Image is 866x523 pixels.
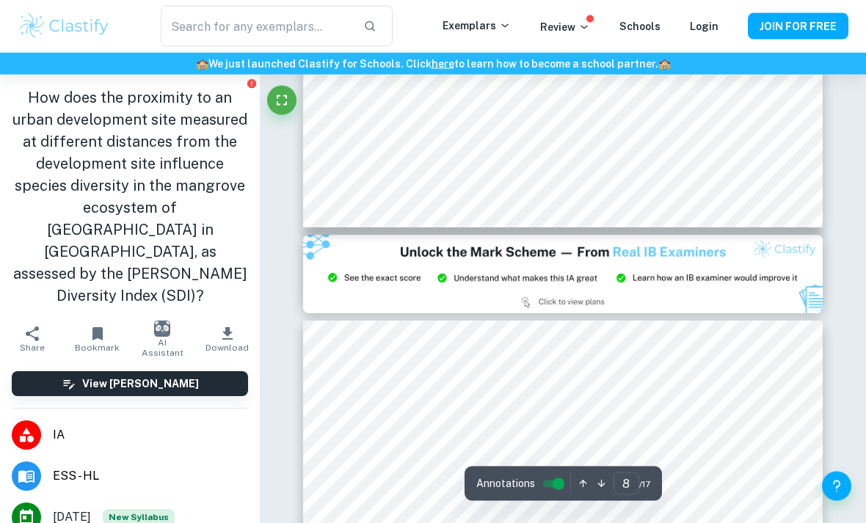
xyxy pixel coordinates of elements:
span: 🏫 [658,58,671,70]
a: Login [690,21,718,32]
a: Schools [619,21,661,32]
img: AI Assistant [154,321,170,337]
span: / 17 [639,478,650,491]
a: here [432,58,454,70]
button: Fullscreen [267,86,296,115]
span: Share [20,343,45,353]
span: AI Assistant [139,337,186,358]
span: ESS - HL [53,467,248,485]
span: Bookmark [75,343,120,353]
span: Download [205,343,249,353]
button: Download [195,318,261,359]
h6: View [PERSON_NAME] [82,376,199,392]
button: Report issue [246,78,257,89]
h6: We just launched Clastify for Schools. Click to learn how to become a school partner. [3,56,863,72]
span: Annotations [476,476,535,491]
button: JOIN FOR FREE [748,13,848,40]
button: View [PERSON_NAME] [12,371,248,396]
button: AI Assistant [130,318,195,359]
img: Clastify logo [18,12,111,41]
p: Exemplars [443,18,511,34]
button: Help and Feedback [822,472,851,501]
span: 🏫 [196,58,208,70]
p: Review [540,19,590,35]
img: Ad [303,235,823,313]
input: Search for any exemplars... [161,6,352,47]
h1: How does the proximity to an urban development site measured at different distances from the deve... [12,87,248,307]
span: IA [53,426,248,444]
button: Bookmark [65,318,131,359]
